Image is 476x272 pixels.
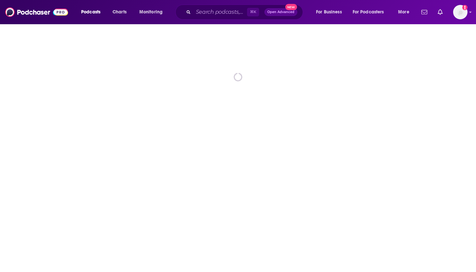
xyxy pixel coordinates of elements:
[193,7,247,17] input: Search podcasts, credits, & more...
[267,10,294,14] span: Open Advanced
[453,5,467,19] button: Show profile menu
[316,8,342,17] span: For Business
[348,7,394,17] button: open menu
[311,7,350,17] button: open menu
[5,6,68,18] img: Podchaser - Follow, Share and Rate Podcasts
[108,7,131,17] a: Charts
[264,8,297,16] button: Open AdvancedNew
[353,8,384,17] span: For Podcasters
[398,8,409,17] span: More
[182,5,309,20] div: Search podcasts, credits, & more...
[435,7,445,18] a: Show notifications dropdown
[394,7,417,17] button: open menu
[139,8,163,17] span: Monitoring
[113,8,127,17] span: Charts
[453,5,467,19] span: Logged in as biancagorospe
[462,5,467,10] svg: Add a profile image
[285,4,297,10] span: New
[135,7,171,17] button: open menu
[419,7,430,18] a: Show notifications dropdown
[77,7,109,17] button: open menu
[81,8,100,17] span: Podcasts
[453,5,467,19] img: User Profile
[247,8,259,16] span: ⌘ K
